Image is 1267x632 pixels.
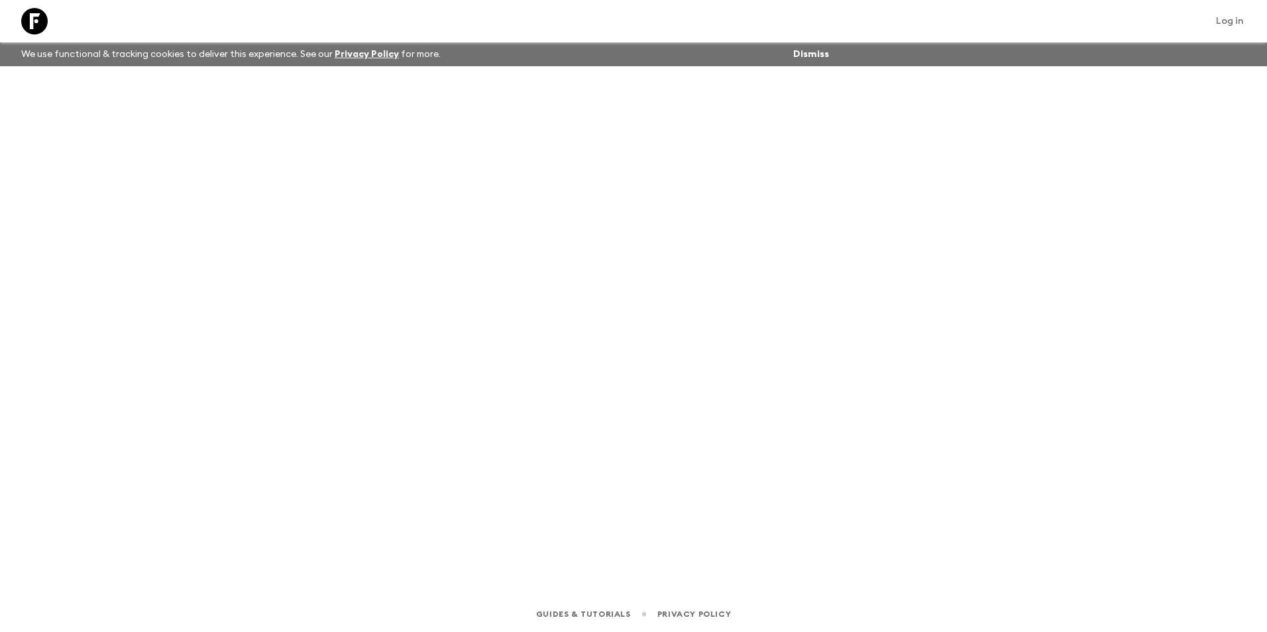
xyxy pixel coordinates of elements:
a: Guides & Tutorials [536,607,631,621]
p: We use functional & tracking cookies to deliver this experience. See our for more. [16,42,446,66]
button: Dismiss [790,45,832,64]
a: Privacy Policy [657,607,731,621]
a: Log in [1209,12,1251,30]
a: Privacy Policy [335,50,399,59]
